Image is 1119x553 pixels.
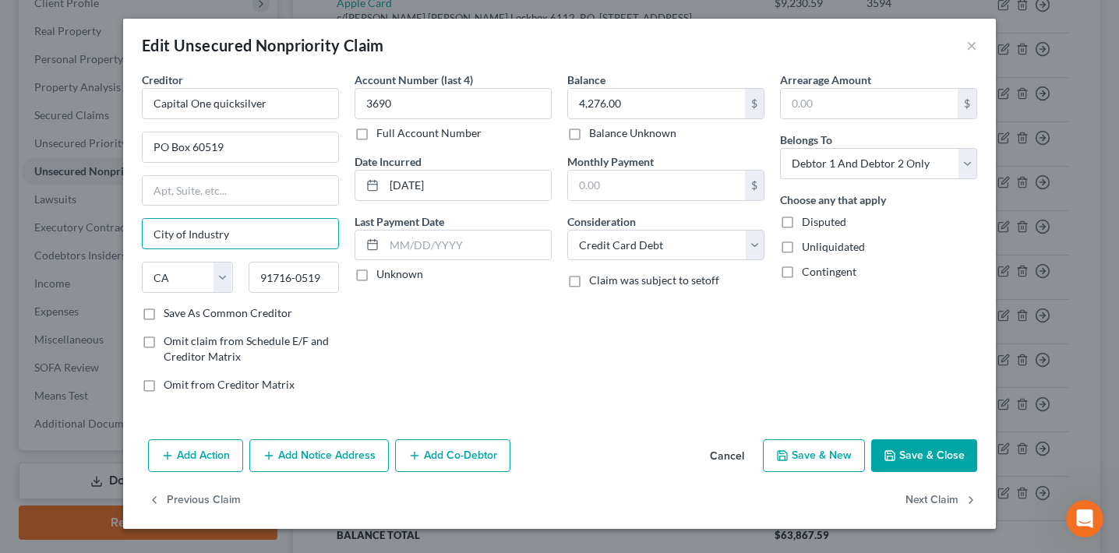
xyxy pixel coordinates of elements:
[384,171,551,200] input: MM/DD/YYYY
[697,441,757,472] button: Cancel
[164,334,329,363] span: Omit claim from Schedule E/F and Creditor Matrix
[905,484,977,517] button: Next Claim
[589,125,676,141] label: Balance Unknown
[249,262,340,293] input: Enter zip...
[568,89,745,118] input: 0.00
[142,73,183,86] span: Creditor
[143,219,338,248] input: Enter city...
[164,305,292,321] label: Save As Common Creditor
[589,273,719,287] span: Claim was subject to setoff
[802,240,865,253] span: Unliquidated
[249,439,389,472] button: Add Notice Address
[142,34,384,56] div: Edit Unsecured Nonpriority Claim
[355,88,552,119] input: XXXX
[780,192,886,208] label: Choose any that apply
[143,176,338,206] input: Apt, Suite, etc...
[1066,500,1103,537] iframe: Intercom live chat
[567,72,605,88] label: Balance
[780,133,832,146] span: Belongs To
[148,439,243,472] button: Add Action
[871,439,977,472] button: Save & Close
[567,153,654,170] label: Monthly Payment
[802,215,846,228] span: Disputed
[966,36,977,55] button: ×
[148,484,241,517] button: Previous Claim
[780,72,871,88] label: Arrearage Amount
[164,378,295,391] span: Omit from Creditor Matrix
[376,125,482,141] label: Full Account Number
[781,89,958,118] input: 0.00
[376,266,423,282] label: Unknown
[568,171,745,200] input: 0.00
[142,88,339,119] input: Search creditor by name...
[395,439,510,472] button: Add Co-Debtor
[355,72,473,88] label: Account Number (last 4)
[384,231,551,260] input: MM/DD/YYYY
[567,213,636,230] label: Consideration
[763,439,865,472] button: Save & New
[143,132,338,162] input: Enter address...
[802,265,856,278] span: Contingent
[745,89,764,118] div: $
[745,171,764,200] div: $
[355,213,444,230] label: Last Payment Date
[958,89,976,118] div: $
[355,153,422,170] label: Date Incurred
